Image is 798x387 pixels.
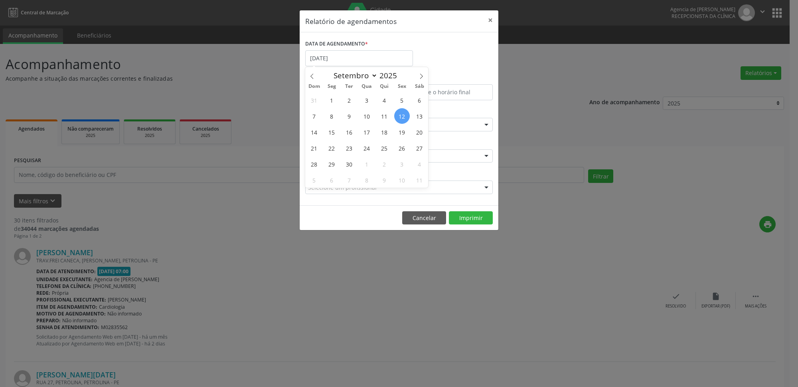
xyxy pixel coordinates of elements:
input: Year [377,70,404,81]
span: Setembro 7, 2025 [306,108,322,124]
input: Selecione uma data ou intervalo [305,50,413,66]
span: Setembro 17, 2025 [359,124,375,140]
span: Dom [305,84,323,89]
span: Setembro 12, 2025 [394,108,410,124]
label: DATA DE AGENDAMENTO [305,38,368,50]
span: Outubro 1, 2025 [359,156,375,172]
span: Seg [323,84,340,89]
span: Sáb [411,84,428,89]
span: Setembro 4, 2025 [377,92,392,108]
span: Setembro 26, 2025 [394,140,410,156]
span: Setembro 25, 2025 [377,140,392,156]
span: Ter [340,84,358,89]
span: Setembro 14, 2025 [306,124,322,140]
span: Setembro 10, 2025 [359,108,375,124]
span: Setembro 19, 2025 [394,124,410,140]
span: Setembro 22, 2025 [324,140,340,156]
button: Imprimir [449,211,493,225]
span: Setembro 8, 2025 [324,108,340,124]
span: Setembro 15, 2025 [324,124,340,140]
span: Setembro 28, 2025 [306,156,322,172]
span: Setembro 16, 2025 [342,124,357,140]
span: Setembro 27, 2025 [412,140,427,156]
span: Outubro 6, 2025 [324,172,340,188]
button: Close [482,10,498,30]
h5: Relatório de agendamentos [305,16,397,26]
span: Setembro 24, 2025 [359,140,375,156]
label: ATÉ [401,72,493,84]
span: Outubro 10, 2025 [394,172,410,188]
span: Outubro 7, 2025 [342,172,357,188]
span: Setembro 5, 2025 [394,92,410,108]
span: Agosto 31, 2025 [306,92,322,108]
span: Outubro 3, 2025 [394,156,410,172]
span: Setembro 3, 2025 [359,92,375,108]
button: Cancelar [402,211,446,225]
span: Setembro 11, 2025 [377,108,392,124]
span: Setembro 9, 2025 [342,108,357,124]
span: Outubro 11, 2025 [412,172,427,188]
span: Outubro 4, 2025 [412,156,427,172]
span: Sex [393,84,411,89]
input: Selecione o horário final [401,84,493,100]
span: Setembro 1, 2025 [324,92,340,108]
span: Qua [358,84,375,89]
span: Setembro 6, 2025 [412,92,427,108]
span: Setembro 23, 2025 [342,140,357,156]
span: Setembro 29, 2025 [324,156,340,172]
span: Outubro 9, 2025 [377,172,392,188]
span: Outubro 8, 2025 [359,172,375,188]
span: Outubro 2, 2025 [377,156,392,172]
span: Qui [375,84,393,89]
span: Setembro 18, 2025 [377,124,392,140]
span: Setembro 2, 2025 [342,92,357,108]
span: Outubro 5, 2025 [306,172,322,188]
span: Setembro 30, 2025 [342,156,357,172]
select: Month [330,70,377,81]
span: Setembro 20, 2025 [412,124,427,140]
span: Setembro 13, 2025 [412,108,427,124]
span: Setembro 21, 2025 [306,140,322,156]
